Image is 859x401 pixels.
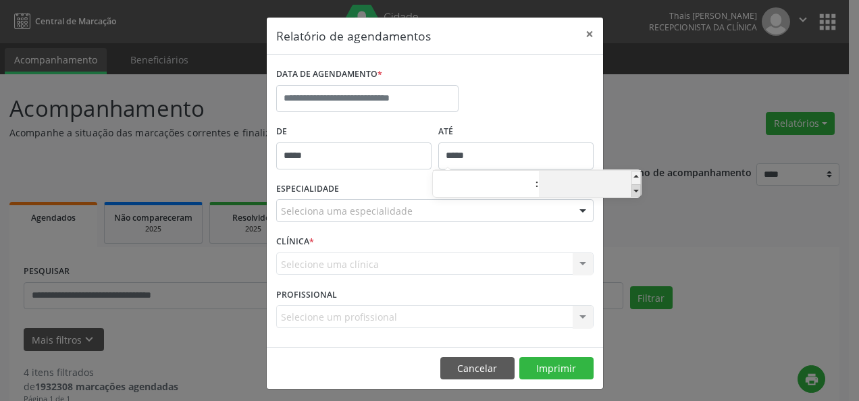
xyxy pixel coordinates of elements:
[276,179,339,200] label: ESPECIALIDADE
[440,357,515,380] button: Cancelar
[539,171,641,198] input: Minute
[276,27,431,45] h5: Relatório de agendamentos
[519,357,594,380] button: Imprimir
[535,170,539,197] span: :
[276,122,432,142] label: De
[576,18,603,51] button: Close
[433,171,535,198] input: Hour
[276,64,382,85] label: DATA DE AGENDAMENTO
[276,232,314,252] label: CLÍNICA
[438,122,594,142] label: ATÉ
[276,284,337,305] label: PROFISSIONAL
[281,204,413,218] span: Seleciona uma especialidade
